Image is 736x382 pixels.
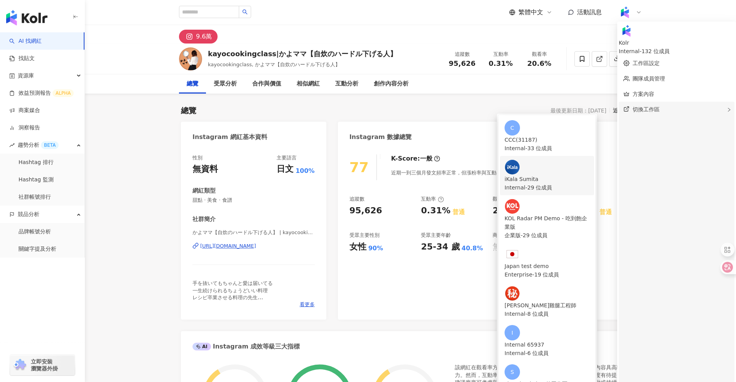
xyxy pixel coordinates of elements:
span: 繁體中文 [518,8,543,17]
a: [URL][DOMAIN_NAME] [192,243,315,250]
div: 90% [368,244,383,253]
div: KOL Radar PM Demo - 吃到飽企業版 [505,214,589,231]
div: [URL][DOMAIN_NAME] [200,243,256,250]
div: Internal - 29 位成員 [505,183,589,192]
div: 追蹤數 [447,50,477,58]
a: 品牌帳號分析 [19,228,51,236]
div: 受眾主要年齡 [421,232,451,239]
span: 看更多 [300,301,315,308]
a: chrome extension立即安裝 瀏覽器外掛 [10,355,75,375]
span: 切換工作區 [633,106,660,112]
div: 無資料 [493,241,518,253]
div: CCC(31187) [505,136,589,144]
div: 總覽 [181,105,196,116]
a: Hashtag 監測 [19,176,54,184]
img: KOLRadar_logo.jpeg [505,199,520,214]
a: 團隊成員管理 [633,75,665,82]
a: 社群帳號排行 [19,193,51,201]
div: 總覽 [187,79,198,89]
span: 立即安裝 瀏覽器外掛 [31,358,58,372]
div: 性別 [192,154,203,161]
div: 9.6萬 [196,31,212,42]
div: 商業合作內容覆蓋比例 [493,232,543,239]
div: Internal 65937 [505,340,589,349]
div: Internal - 33 位成員 [505,144,589,152]
span: 手を抜いてもちゃんと愛は届いてる 一生続けられるちょうどいい料理 レシピ卒業させる料理の先生 𓌉◯𓇋 世界平和は家庭料理から 𓌉◯𓇋ツヤ肌＆福相叶える41歳 𓌉◯𓇋 3人家族のおとぼけママ ハッ... [192,280,273,342]
div: 日文 [277,163,294,175]
div: Instagram 數據總覽 [349,133,412,141]
img: cropped-ikala-app-icon-2.png [505,160,520,174]
a: 工作區設定 [633,60,660,66]
span: 20.6% [527,60,551,67]
div: kayocookingclass|かよママ【自炊のハードル下げる人】 [208,49,397,59]
div: 企業版 - 29 位成員 [505,231,589,240]
a: Hashtag 排行 [19,159,54,166]
div: 77 [349,159,369,175]
div: AI [192,343,211,350]
div: 受眾分析 [214,79,237,89]
div: [PERSON_NAME]雞腿工程師 [505,301,589,310]
div: Internal - 8 位成員 [505,310,589,318]
span: rise [9,142,15,148]
div: 女性 [349,241,366,253]
img: Kolr%20app%20icon%20%281%29.png [619,23,634,38]
div: 網紅類型 [192,187,216,195]
a: 方案內容 [633,91,654,97]
div: 互動率 [486,50,515,58]
img: KOL Avatar [179,47,202,70]
div: 0.31% [421,205,450,217]
div: 互動率 [421,196,444,203]
img: %E6%88%AA%E5%9C%96%202023-05-31%20%E4%B8%8B%E5%8D%885.04.23.png [505,286,520,301]
div: 觀看率 [493,196,515,203]
div: BETA [41,141,59,149]
span: 95,626 [449,59,475,67]
div: 一般 [420,154,432,163]
div: 主要語言 [277,154,297,161]
a: 商案媒合 [9,107,40,114]
span: S [511,368,514,376]
div: 近期一到三個月發文頻率正常，但漲粉率與互動率相對低。 [391,165,544,180]
div: 無資料 [192,163,218,175]
img: flag-Japan-800x800.png [505,247,520,261]
div: 普通 [599,208,612,216]
div: 近三個月 [613,106,640,116]
div: 受眾主要性別 [349,232,380,239]
span: I [511,328,513,337]
span: 趨勢分析 [18,136,59,154]
div: 觀看率 [525,50,554,58]
img: logo [6,10,47,25]
div: 95,626 [349,205,382,217]
div: 創作內容分析 [374,79,409,89]
div: Instagram 成效等級三大指標 [192,342,300,351]
span: 0.31% [489,60,513,67]
span: かよママ【自炊のハードル下げる人】 | kayocookingclass [192,229,315,236]
a: 找貼文 [9,55,35,62]
div: 互動分析 [335,79,358,89]
span: C [510,124,514,132]
div: Japan test demo [505,262,589,270]
img: chrome extension [12,359,27,371]
a: 洞察報告 [9,124,40,132]
div: iKala Sumita [505,175,589,183]
div: 相似網紅 [297,79,320,89]
span: 競品分析 [18,206,39,223]
div: 合作與價值 [252,79,281,89]
span: 甜點 · 美食 · 食譜 [192,197,315,204]
div: 普通 [452,208,465,216]
span: 100% [295,167,314,175]
a: 效益預測報告ALPHA [9,89,74,97]
a: searchAI 找網紅 [9,37,42,45]
span: kayocookingclass, かよママ【自炊のハードル下げる人】 [208,62,340,67]
span: search [242,9,248,15]
div: Instagram 網紅基本資料 [192,133,267,141]
span: 資源庫 [18,67,34,84]
button: 9.6萬 [179,30,218,44]
div: 25-34 歲 [421,241,459,253]
img: Kolr%20app%20icon%20%281%29.png [618,5,632,20]
a: 關鍵字提及分析 [19,245,56,253]
div: 追蹤數 [349,196,365,203]
div: 20.6% [493,205,522,217]
div: Internal - 132 位成員 [619,47,734,55]
div: 社群簡介 [192,215,216,223]
div: K-Score : [391,154,440,163]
